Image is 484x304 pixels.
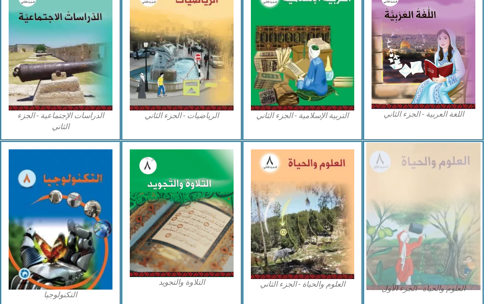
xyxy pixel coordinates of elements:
figcaption: التلاوة والتجويد [130,277,234,288]
figcaption: اللغة العربية - الجزء الثاني [372,109,475,120]
figcaption: العلوم والحياة - الجزء الثاني [251,279,355,290]
figcaption: الرياضيات - الجزء الثاني [130,110,234,121]
img: Recitation8Acover [130,149,234,277]
figcaption: الدراسات الإجتماعية - الجزء الثاني [9,110,112,132]
figcaption: التربية الإسلامية - الجزء الثاني [251,110,355,121]
figcaption: التكنولوجيا [9,290,112,300]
